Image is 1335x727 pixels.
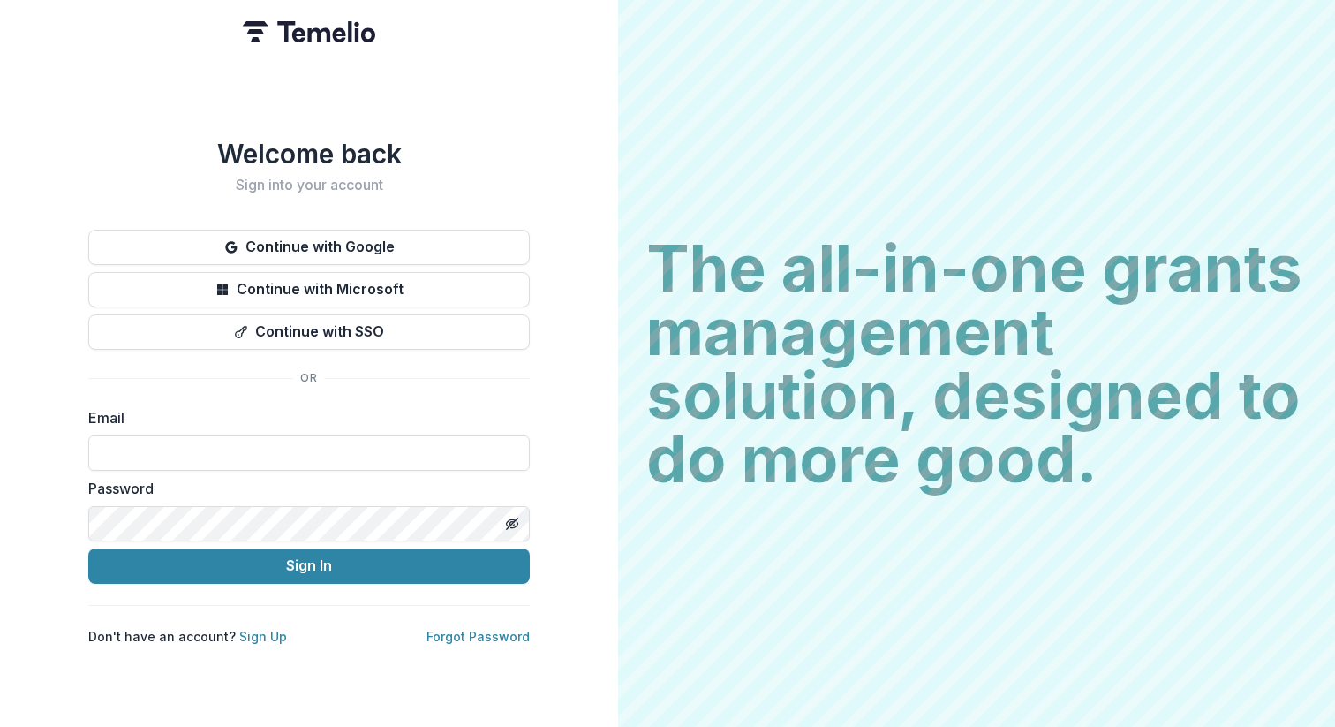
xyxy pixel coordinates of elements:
button: Sign In [88,549,530,584]
a: Forgot Password [426,629,530,644]
label: Password [88,478,519,499]
img: Temelio [243,21,375,42]
button: Continue with Microsoft [88,272,530,307]
h1: Welcome back [88,138,530,170]
p: Don't have an account? [88,627,287,646]
a: Sign Up [239,629,287,644]
label: Email [88,407,519,428]
h2: Sign into your account [88,177,530,193]
button: Continue with Google [88,230,530,265]
button: Toggle password visibility [498,510,526,538]
button: Continue with SSO [88,314,530,350]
